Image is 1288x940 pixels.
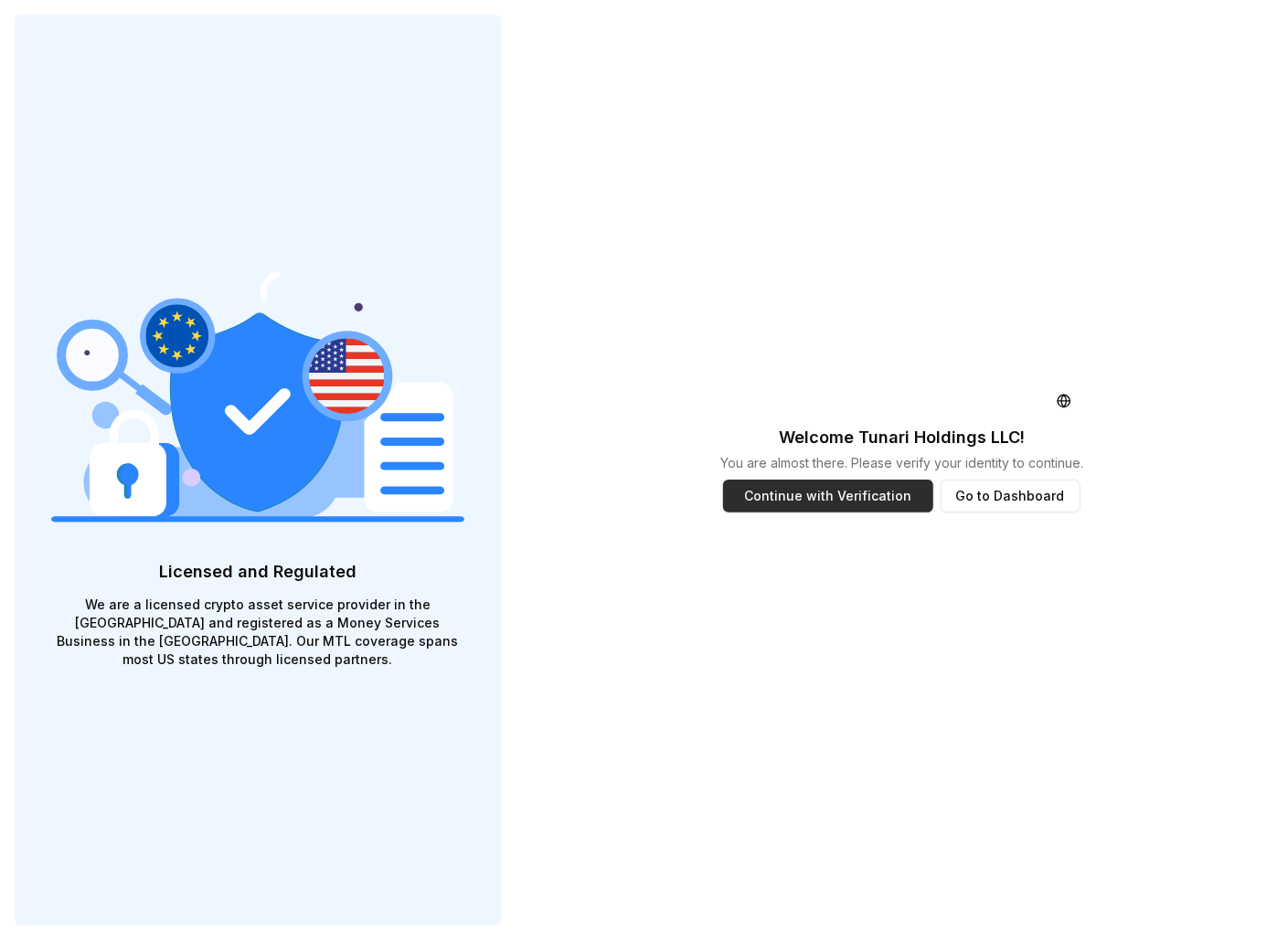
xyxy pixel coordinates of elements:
p: You are almost there. Please verify your identity to continue. [720,454,1083,472]
p: We are a licensed crypto asset service provider in the [GEOGRAPHIC_DATA] and registered as a Mone... [51,596,464,669]
button: Continue with Verification [723,480,933,512]
p: Welcome Tunari Holdings LLC ! [779,425,1025,450]
button: Go to Dashboard [941,480,1080,512]
p: Licensed and Regulated [51,559,464,585]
